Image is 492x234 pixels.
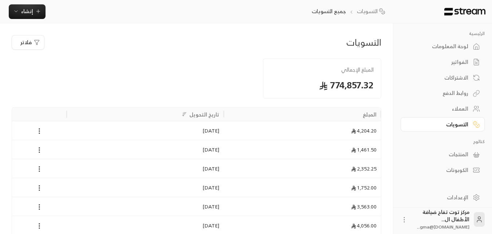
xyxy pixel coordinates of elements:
[444,8,486,16] img: Logo
[401,117,485,131] a: التسويات
[401,39,485,54] a: لوحة المعلومات
[9,4,46,19] button: إنشاء
[271,66,374,73] span: المبلغ الإجمالي
[401,190,485,204] a: الإعدادات
[71,140,220,159] div: [DATE]
[401,55,485,69] a: الفواتير
[410,151,468,158] div: المنتجات
[410,58,468,66] div: الفواتير
[224,178,381,197] div: 1,752.00
[410,105,468,112] div: العملاء
[401,163,485,177] a: الكوبونات
[224,140,381,159] div: 1,461.50
[312,7,346,15] p: جميع التسويات
[71,121,220,140] div: [DATE]
[224,197,381,216] div: 3,563.00
[271,79,374,91] span: 774,857.32
[71,178,220,197] div: [DATE]
[410,121,468,128] div: التسويات
[71,197,220,216] div: [DATE]
[20,39,32,46] span: فلاتر
[189,110,220,119] div: تاريخ التحويل
[410,74,468,81] div: الاشتراكات
[224,159,381,178] div: 2,352.25
[412,208,469,230] div: مركز توت تفاح ضيافة الأطفال ال...
[357,7,388,15] a: التسويات
[410,194,468,201] div: الإعدادات
[410,43,468,50] div: لوحة المعلومات
[401,31,485,37] p: الرئيسية
[71,159,220,178] div: [DATE]
[326,37,381,48] div: التسويات
[401,102,485,116] a: العملاء
[410,89,468,97] div: روابط الدفع
[312,7,388,15] nav: breadcrumb
[410,166,468,174] div: الكوبونات
[224,121,381,140] div: 4,204.20
[401,147,485,162] a: المنتجات
[401,86,485,100] a: روابط الدفع
[363,110,377,119] div: المبلغ
[180,110,189,119] button: Sort
[417,223,469,231] span: [DOMAIN_NAME]@gma...
[401,70,485,85] a: الاشتراكات
[401,139,485,145] p: كتالوج
[21,7,33,16] span: إنشاء
[12,35,44,50] button: فلاتر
